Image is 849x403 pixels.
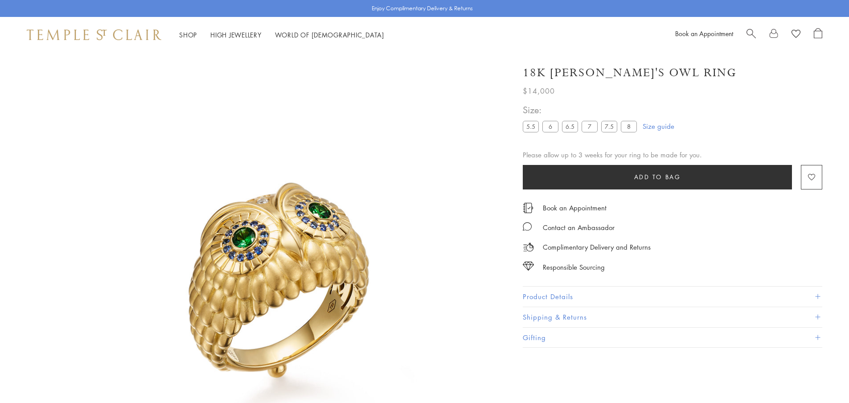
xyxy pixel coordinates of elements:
button: Shipping & Returns [523,307,822,327]
iframe: Gorgias live chat messenger [804,361,840,394]
a: Open Shopping Bag [814,28,822,41]
a: View Wishlist [792,28,800,41]
a: World of [DEMOGRAPHIC_DATA]World of [DEMOGRAPHIC_DATA] [275,30,384,39]
a: Book an Appointment [675,29,733,38]
a: High JewelleryHigh Jewellery [210,30,262,39]
span: $14,000 [523,85,555,97]
div: Responsible Sourcing [543,262,605,273]
label: 6 [542,121,558,132]
span: Add to bag [634,172,681,182]
div: Please allow up to 3 weeks for your ring to be made for you. [523,149,822,160]
h1: 18K [PERSON_NAME]'s Owl Ring [523,65,737,81]
img: icon_delivery.svg [523,242,534,253]
p: Enjoy Complimentary Delivery & Returns [372,4,473,13]
label: 5.5 [523,121,539,132]
a: ShopShop [179,30,197,39]
label: 7 [582,121,598,132]
nav: Main navigation [179,29,384,41]
img: MessageIcon-01_2.svg [523,222,532,231]
a: Search [746,28,756,41]
label: 6.5 [562,121,578,132]
img: icon_sourcing.svg [523,262,534,271]
label: 8 [621,121,637,132]
a: Size guide [643,122,674,131]
button: Add to bag [523,165,792,189]
label: 7.5 [601,121,617,132]
button: Product Details [523,287,822,307]
div: Contact an Ambassador [543,222,615,233]
span: Size: [523,103,640,117]
img: Temple St. Clair [27,29,161,40]
button: Gifting [523,328,822,348]
img: icon_appointment.svg [523,203,533,213]
a: Book an Appointment [543,203,607,213]
p: Complimentary Delivery and Returns [543,242,651,253]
